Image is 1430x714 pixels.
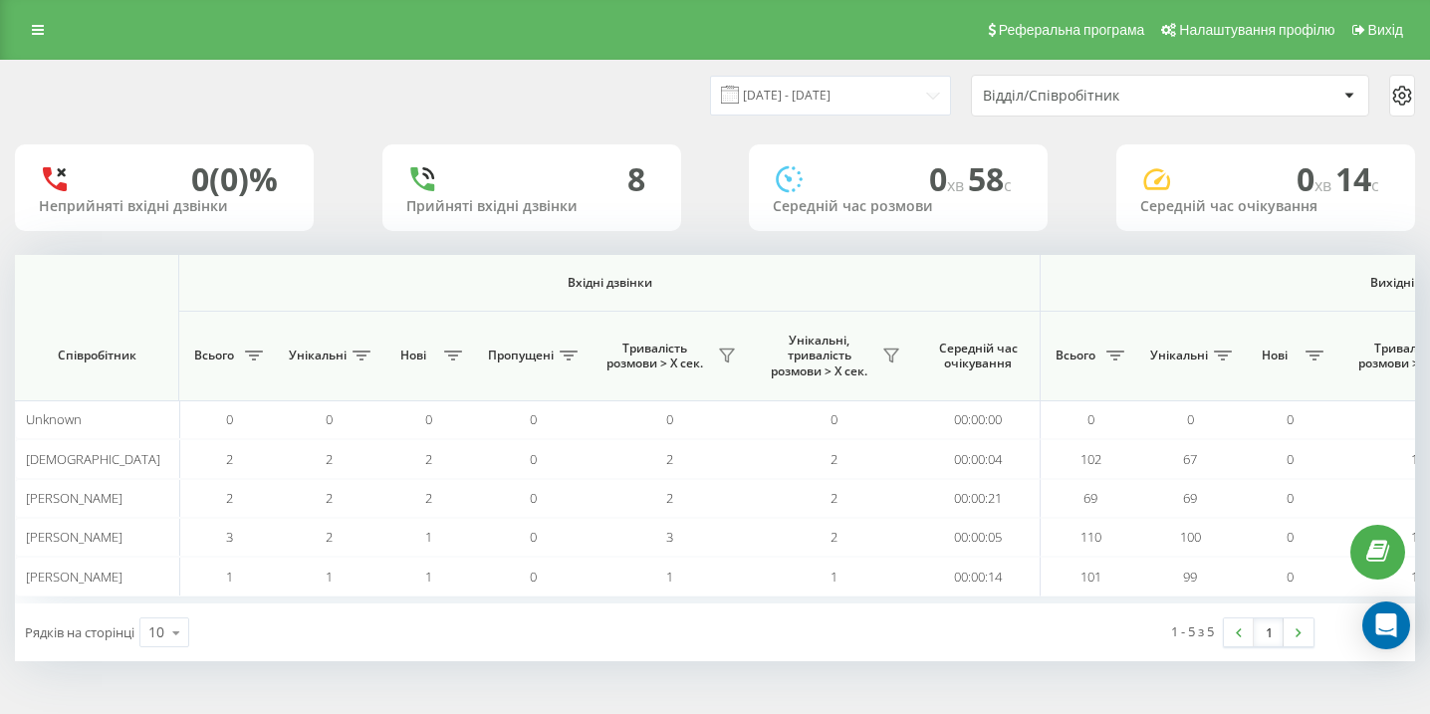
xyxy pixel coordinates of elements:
[999,22,1145,38] span: Реферальна програма
[1051,348,1100,363] span: Всього
[1180,528,1201,546] span: 100
[931,341,1025,371] span: Середній час очікування
[831,568,837,586] span: 1
[1187,410,1194,428] span: 0
[425,528,432,546] span: 1
[26,528,122,546] span: [PERSON_NAME]
[226,528,233,546] span: 3
[831,450,837,468] span: 2
[666,410,673,428] span: 0
[831,410,837,428] span: 0
[1287,568,1294,586] span: 0
[26,410,82,428] span: Unknown
[666,528,673,546] span: 3
[231,275,988,291] span: Вхідні дзвінки
[627,160,645,198] div: 8
[26,568,122,586] span: [PERSON_NAME]
[947,174,968,196] span: хв
[406,198,657,215] div: Прийняті вхідні дзвінки
[326,450,333,468] span: 2
[1335,157,1379,200] span: 14
[1087,410,1094,428] span: 0
[983,88,1221,105] div: Відділ/Співробітник
[191,160,278,198] div: 0 (0)%
[831,489,837,507] span: 2
[530,489,537,507] span: 0
[326,528,333,546] span: 2
[425,568,432,586] span: 1
[148,622,164,642] div: 10
[326,568,333,586] span: 1
[666,450,673,468] span: 2
[1080,528,1101,546] span: 110
[425,410,432,428] span: 0
[26,450,160,468] span: [DEMOGRAPHIC_DATA]
[425,450,432,468] span: 2
[226,489,233,507] span: 2
[39,198,290,215] div: Неприйняті вхідні дзвінки
[916,439,1041,478] td: 00:00:04
[530,568,537,586] span: 0
[1287,450,1294,468] span: 0
[831,528,837,546] span: 2
[1183,450,1197,468] span: 67
[26,489,122,507] span: [PERSON_NAME]
[1140,198,1391,215] div: Середній час очікування
[666,489,673,507] span: 2
[1004,174,1012,196] span: c
[1083,489,1097,507] span: 69
[1250,348,1300,363] span: Нові
[488,348,554,363] span: Пропущені
[530,410,537,428] span: 0
[289,348,347,363] span: Унікальні
[762,333,876,379] span: Унікальні, тривалість розмови > Х сек.
[388,348,438,363] span: Нові
[1080,450,1101,468] span: 102
[916,557,1041,595] td: 00:00:14
[929,157,968,200] span: 0
[1368,22,1403,38] span: Вихід
[1179,22,1334,38] span: Налаштування профілю
[32,348,161,363] span: Співробітник
[530,528,537,546] span: 0
[226,568,233,586] span: 1
[1371,174,1379,196] span: c
[968,157,1012,200] span: 58
[916,479,1041,518] td: 00:00:21
[597,341,712,371] span: Тривалість розмови > Х сек.
[530,450,537,468] span: 0
[1297,157,1335,200] span: 0
[226,410,233,428] span: 0
[916,518,1041,557] td: 00:00:05
[1415,489,1429,507] span: 69
[326,410,333,428] span: 0
[1287,410,1294,428] span: 0
[1362,601,1410,649] div: Open Intercom Messenger
[226,450,233,468] span: 2
[666,568,673,586] span: 1
[1287,489,1294,507] span: 0
[916,400,1041,439] td: 00:00:00
[25,623,134,641] span: Рядків на сторінці
[1314,174,1335,196] span: хв
[1080,568,1101,586] span: 101
[1183,489,1197,507] span: 69
[1150,348,1208,363] span: Унікальні
[326,489,333,507] span: 2
[1254,618,1284,646] a: 1
[1171,621,1214,641] div: 1 - 5 з 5
[425,489,432,507] span: 2
[1287,528,1294,546] span: 0
[773,198,1024,215] div: Середній час розмови
[189,348,239,363] span: Всього
[1183,568,1197,586] span: 99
